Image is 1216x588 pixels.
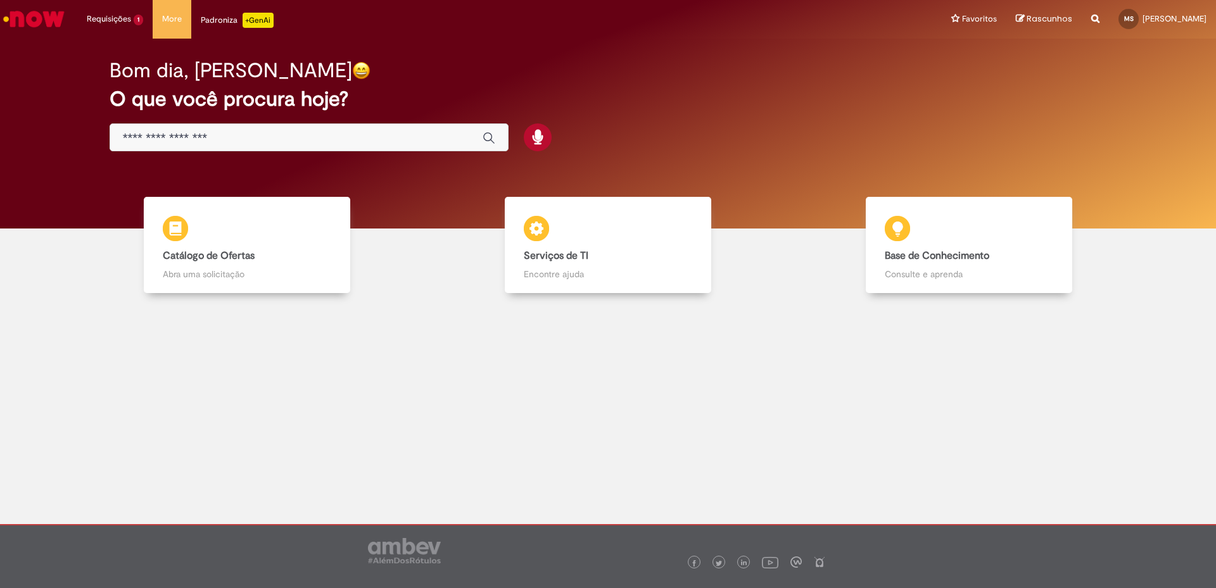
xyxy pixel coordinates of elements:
[691,560,697,566] img: logo_footer_facebook.png
[885,268,1053,280] p: Consulte e aprenda
[524,249,588,262] b: Serviços de TI
[1027,13,1072,25] span: Rascunhos
[790,556,802,568] img: logo_footer_workplace.png
[243,13,274,28] p: +GenAi
[162,13,182,25] span: More
[885,249,989,262] b: Base de Conhecimento
[201,13,274,28] div: Padroniza
[110,88,1107,110] h2: O que você procura hoje?
[524,268,692,280] p: Encontre ajuda
[788,197,1149,294] a: Base de Conhecimento Consulte e aprenda
[962,13,997,25] span: Favoritos
[427,197,788,294] a: Serviços de TI Encontre ajuda
[1124,15,1134,23] span: MS
[134,15,143,25] span: 1
[1143,13,1206,24] span: [PERSON_NAME]
[368,538,441,563] img: logo_footer_ambev_rotulo_gray.png
[352,61,370,80] img: happy-face.png
[814,556,825,568] img: logo_footer_naosei.png
[87,13,131,25] span: Requisições
[163,268,331,280] p: Abra uma solicitação
[1016,13,1072,25] a: Rascunhos
[762,554,778,570] img: logo_footer_youtube.png
[1,6,66,32] img: ServiceNow
[741,560,747,567] img: logo_footer_linkedin.png
[163,249,255,262] b: Catálogo de Ofertas
[110,59,352,82] h2: Bom dia, [PERSON_NAME]
[716,560,722,566] img: logo_footer_twitter.png
[66,197,427,294] a: Catálogo de Ofertas Abra uma solicitação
